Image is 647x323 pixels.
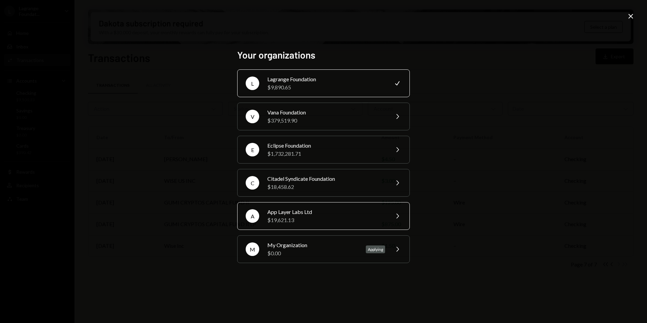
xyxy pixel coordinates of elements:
div: $19,621.13 [267,216,385,224]
div: Lagrange Foundation [267,75,385,83]
div: Eclipse Foundation [267,142,385,150]
button: LLagrange Foundation$9,890.65 [237,69,410,97]
h2: Your organizations [237,48,410,62]
button: CCitadel Syndicate Foundation$18,458.62 [237,169,410,197]
div: Vana Foundation [267,108,385,116]
div: $379,519.90 [267,116,385,125]
div: $0.00 [267,249,358,257]
div: C [246,176,259,190]
div: Applying [366,245,385,253]
div: My Organization [267,241,358,249]
div: $18,458.62 [267,183,385,191]
div: V [246,110,259,123]
div: A [246,209,259,223]
div: E [246,143,259,156]
div: L [246,77,259,90]
button: MMy Organization$0.00Applying [237,235,410,263]
button: VVana Foundation$379,519.90 [237,103,410,130]
div: $1,732,281.71 [267,150,385,158]
div: $9,890.65 [267,83,385,91]
button: AApp Layer Labs Ltd$19,621.13 [237,202,410,230]
div: Citadel Syndicate Foundation [267,175,385,183]
button: EEclipse Foundation$1,732,281.71 [237,136,410,164]
div: App Layer Labs Ltd [267,208,385,216]
div: M [246,242,259,256]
